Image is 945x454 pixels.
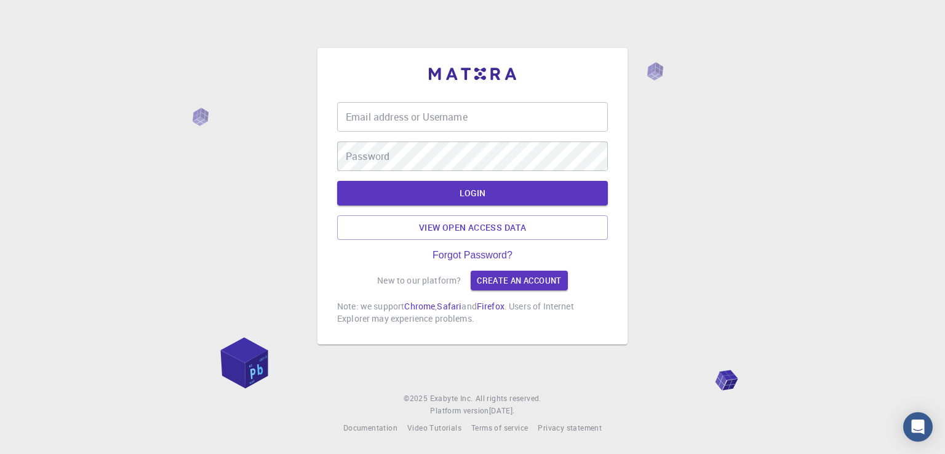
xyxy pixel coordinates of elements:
span: [DATE] . [489,405,515,415]
a: Chrome [404,300,435,312]
a: Privacy statement [538,422,602,434]
button: LOGIN [337,181,608,205]
span: All rights reserved. [476,392,541,405]
a: Exabyte Inc. [430,392,473,405]
span: Privacy statement [538,423,602,432]
a: Create an account [471,271,567,290]
span: Exabyte Inc. [430,393,473,403]
a: Video Tutorials [407,422,461,434]
span: Terms of service [471,423,528,432]
a: Safari [437,300,461,312]
a: Documentation [343,422,397,434]
a: Firefox [477,300,504,312]
a: View open access data [337,215,608,240]
a: Terms of service [471,422,528,434]
span: Platform version [430,405,488,417]
p: Note: we support , and . Users of Internet Explorer may experience problems. [337,300,608,325]
p: New to our platform? [377,274,461,287]
div: Open Intercom Messenger [903,412,933,442]
span: Documentation [343,423,397,432]
span: Video Tutorials [407,423,461,432]
a: [DATE]. [489,405,515,417]
span: © 2025 [404,392,429,405]
a: Forgot Password? [433,250,512,261]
